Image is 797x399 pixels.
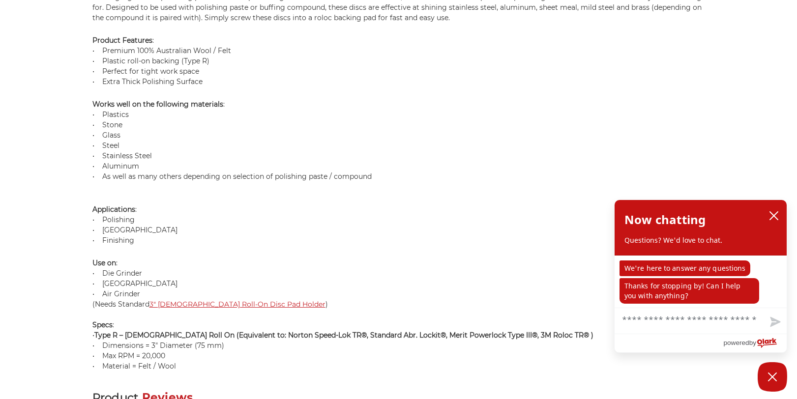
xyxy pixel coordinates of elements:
p: : • Premium 100% Australian Wool / Felt • Plastic roll-on backing (Type R) • Perfect for tight wo... [92,35,705,87]
strong: Specs [92,320,113,329]
strong: Applications [92,205,135,214]
p: Thanks for stopping by! Can I help you with anything? [620,278,759,304]
button: close chatbox [766,208,782,223]
a: 3" [DEMOGRAPHIC_DATA] Roll-On Disc Pad Holder [149,300,325,309]
button: Close Chatbox [758,362,787,392]
div: olark chatbox [614,199,787,353]
button: Send message [762,311,787,334]
span: by [749,337,756,349]
p: : • Polishing • [GEOGRAPHIC_DATA] • Finishing [92,194,705,246]
p: Questions? We'd love to chat. [624,235,777,245]
p: : • Plastics • Stone • Glass • Steel • Stainless Steel • Aluminum • As well as many others depend... [92,99,705,182]
p: We're here to answer any questions [620,260,750,276]
a: Powered by Olark [723,334,787,352]
strong: Works well on the following materials [92,100,223,109]
span: Type R – [DEMOGRAPHIC_DATA] Roll On (Equivalent to: Norton Speed-Lok TR®, Standard Abr. Lockit®, ... [94,331,593,340]
div: chat [615,256,787,308]
strong: Use on [92,258,116,267]
p: : • Die Grinder • [GEOGRAPHIC_DATA] • Air Grinder (Needs Standard ) : • • Dimensions = 3" Diamete... [92,258,705,371]
strong: Product Features [92,36,152,45]
h2: Now chatting [624,210,706,229]
span: powered [723,337,749,349]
